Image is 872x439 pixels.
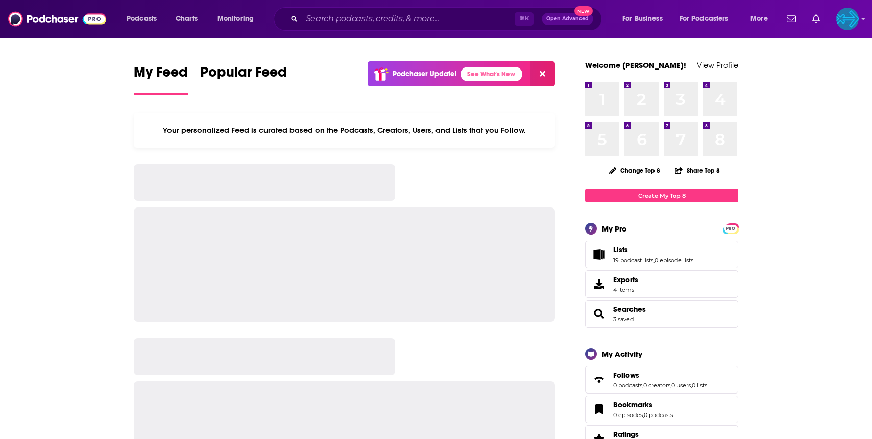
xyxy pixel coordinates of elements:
[515,12,534,26] span: ⌘ K
[585,270,738,298] a: Exports
[613,430,639,439] span: Ratings
[217,12,254,26] span: Monitoring
[613,411,643,419] a: 0 episodes
[724,225,737,233] span: PRO
[134,63,188,95] a: My Feed
[783,10,800,28] a: Show notifications dropdown
[613,257,653,264] a: 19 podcast lists
[692,382,707,389] a: 0 lists
[836,8,859,30] button: Show profile menu
[585,366,738,394] span: Follows
[613,430,673,439] a: Ratings
[613,275,638,284] span: Exports
[643,411,644,419] span: ,
[585,300,738,328] span: Searches
[644,411,673,419] a: 0 podcasts
[622,12,663,26] span: For Business
[613,286,638,293] span: 4 items
[546,16,589,21] span: Open Advanced
[461,67,522,81] a: See What's New
[200,63,287,87] span: Popular Feed
[642,382,643,389] span: ,
[613,245,693,255] a: Lists
[574,6,593,16] span: New
[836,8,859,30] span: Logged in as backbonemedia
[643,382,670,389] a: 0 creators
[169,11,204,27] a: Charts
[589,373,609,387] a: Follows
[589,402,609,417] a: Bookmarks
[127,12,157,26] span: Podcasts
[589,277,609,291] span: Exports
[603,164,666,177] button: Change Top 8
[750,12,768,26] span: More
[585,396,738,423] span: Bookmarks
[542,13,593,25] button: Open AdvancedNew
[653,257,655,264] span: ,
[585,60,686,70] a: Welcome [PERSON_NAME]!
[655,257,693,264] a: 0 episode lists
[393,70,456,78] p: Podchaser Update!
[585,189,738,202] a: Create My Top 8
[724,224,737,232] a: PRO
[8,9,106,29] img: Podchaser - Follow, Share and Rate Podcasts
[210,11,267,27] button: open menu
[671,382,691,389] a: 0 users
[134,113,555,148] div: Your personalized Feed is curated based on the Podcasts, Creators, Users, and Lists that you Follow.
[176,12,198,26] span: Charts
[613,245,628,255] span: Lists
[613,382,642,389] a: 0 podcasts
[808,10,824,28] a: Show notifications dropdown
[691,382,692,389] span: ,
[585,241,738,268] span: Lists
[673,11,743,27] button: open menu
[134,63,188,87] span: My Feed
[613,316,634,323] a: 3 saved
[613,400,673,409] a: Bookmarks
[302,11,515,27] input: Search podcasts, credits, & more...
[589,307,609,321] a: Searches
[613,371,639,380] span: Follows
[615,11,675,27] button: open menu
[602,349,642,359] div: My Activity
[602,224,627,234] div: My Pro
[119,11,170,27] button: open menu
[613,400,652,409] span: Bookmarks
[670,382,671,389] span: ,
[680,12,729,26] span: For Podcasters
[283,7,612,31] div: Search podcasts, credits, & more...
[200,63,287,95] a: Popular Feed
[743,11,781,27] button: open menu
[613,371,707,380] a: Follows
[589,247,609,262] a: Lists
[836,8,859,30] img: User Profile
[697,60,738,70] a: View Profile
[674,160,720,180] button: Share Top 8
[613,305,646,314] a: Searches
